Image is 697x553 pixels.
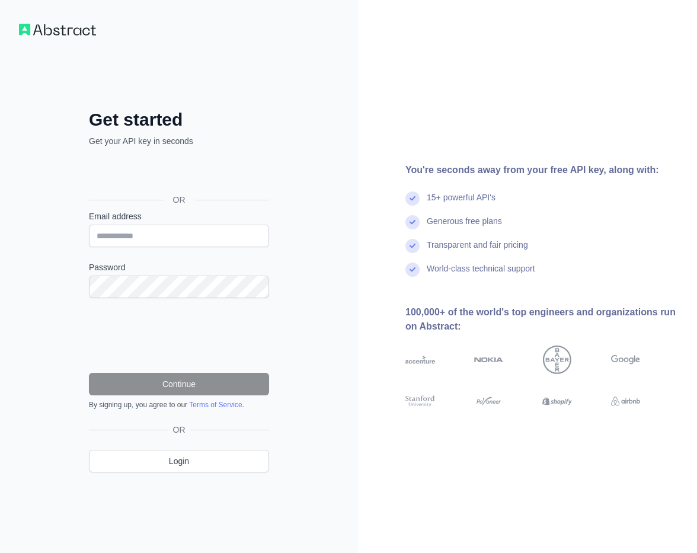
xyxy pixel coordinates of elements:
div: World-class technical support [427,263,535,286]
img: payoneer [474,394,504,409]
label: Email address [89,210,269,222]
img: check mark [405,191,420,206]
label: Password [89,261,269,273]
div: Generous free plans [427,215,502,239]
h2: Get started [89,109,269,130]
p: Get your API key in seconds [89,135,269,147]
div: You're seconds away from your free API key, along with: [405,163,678,177]
img: nokia [474,346,504,374]
img: bayer [543,346,571,374]
img: check mark [405,215,420,229]
img: check mark [405,239,420,253]
div: Transparent and fair pricing [427,239,528,263]
img: Workflow [19,24,96,36]
img: google [611,346,641,374]
img: accenture [405,346,435,374]
div: By signing up, you agree to our . [89,400,269,410]
span: OR [164,194,195,206]
img: stanford university [405,394,435,409]
a: Terms of Service [189,401,242,409]
a: Login [89,450,269,472]
div: 15+ powerful API's [427,191,495,215]
button: Continue [89,373,269,395]
iframe: reCAPTCHA [89,312,269,359]
img: check mark [405,263,420,277]
div: 100,000+ of the world's top engineers and organizations run on Abstract: [405,305,678,334]
img: shopify [542,394,572,409]
img: airbnb [611,394,641,409]
iframe: Sign in with Google Button [83,160,273,186]
span: OR [168,424,190,436]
